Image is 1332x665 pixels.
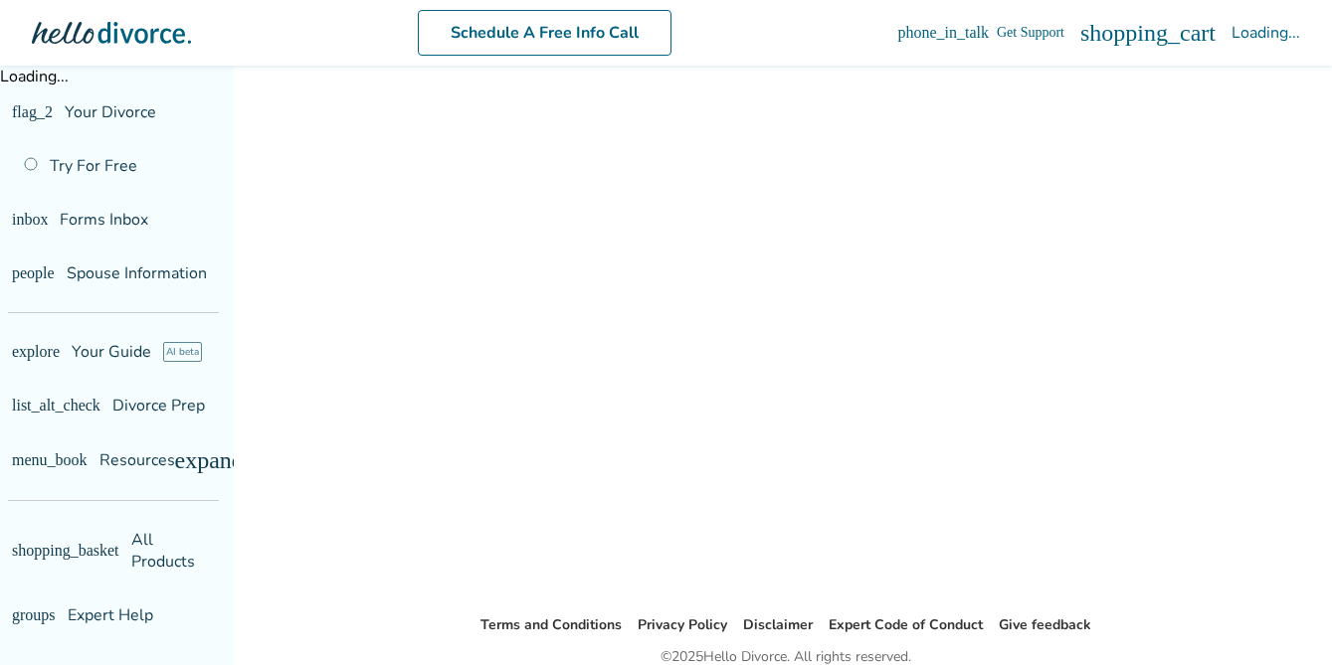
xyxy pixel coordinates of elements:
[988,24,1064,43] span: Get Support
[12,543,119,559] span: shopping_basket
[163,342,202,362] span: AI beta
[12,449,175,471] span: Resources
[638,615,727,634] a: Privacy Policy
[60,209,148,231] span: Forms Inbox
[888,25,980,41] span: phone_in_talk
[12,452,88,468] span: menu_book
[12,212,48,228] span: inbox
[743,613,813,637] li: Disclaimer
[12,265,55,281] span: people
[999,613,1091,637] li: Give feedback
[829,615,983,634] a: Expert Code of Conduct
[175,448,305,472] span: expand_more
[12,104,53,120] span: flag_2
[413,10,666,56] a: Schedule A Free Info Call
[888,24,1064,43] a: phone_in_talkGet Support
[12,344,60,360] span: explore
[480,615,622,634] a: Terms and Conditions
[12,607,56,623] span: groups
[1080,21,1216,45] span: shopping_cart
[12,398,100,414] span: list_alt_check
[1232,22,1300,44] div: Loading...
